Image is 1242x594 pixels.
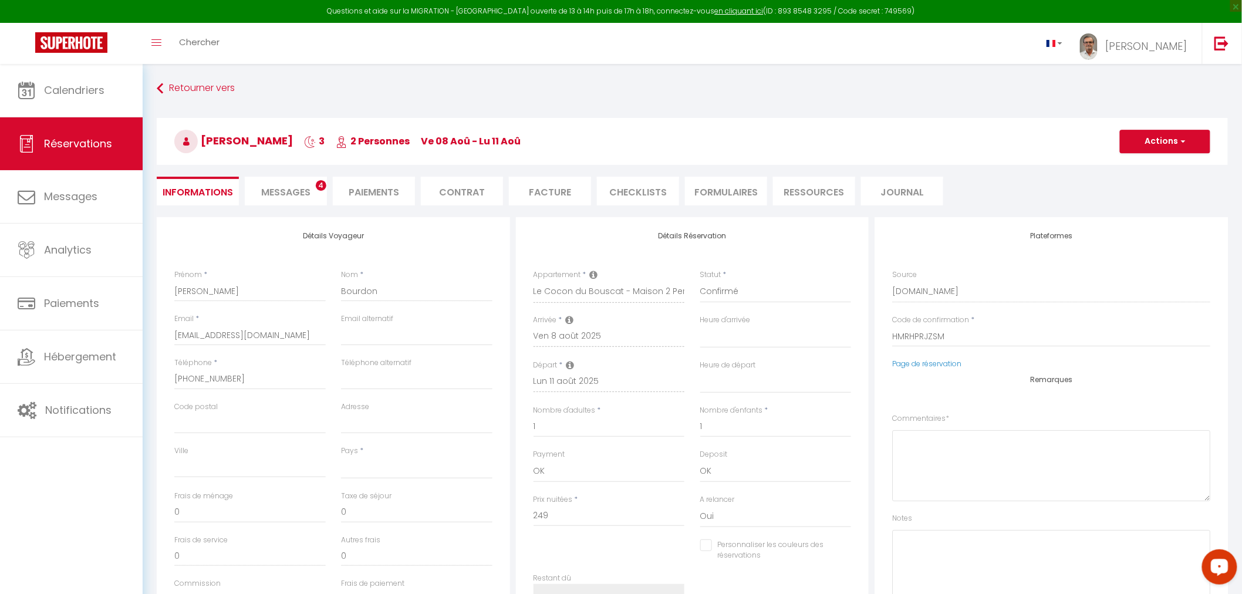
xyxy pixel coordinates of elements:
[341,578,404,589] label: Frais de paiement
[597,177,679,205] li: CHECKLISTS
[174,232,492,240] h4: Détails Voyageur
[157,78,1228,99] a: Retourner vers
[174,446,188,457] label: Ville
[341,313,393,325] label: Email alternatif
[892,315,969,326] label: Code de confirmation
[892,376,1210,384] h4: Remarques
[892,359,961,369] a: Page de réservation
[715,6,764,16] a: en cliquant ici
[700,360,756,371] label: Heure de départ
[534,573,572,584] label: Restant dû
[1071,23,1202,64] a: ... [PERSON_NAME]
[892,513,912,524] label: Notes
[341,535,380,546] label: Autres frais
[179,36,220,48] span: Chercher
[44,296,99,310] span: Paiements
[1120,130,1210,153] button: Actions
[1080,33,1098,60] img: ...
[174,357,212,369] label: Téléphone
[174,535,228,546] label: Frais de service
[534,449,565,460] label: Payment
[174,313,194,325] label: Email
[534,360,558,371] label: Départ
[44,136,112,151] span: Réservations
[44,242,92,257] span: Analytics
[45,403,112,417] span: Notifications
[1105,39,1187,53] span: [PERSON_NAME]
[1214,36,1229,50] img: logout
[700,449,728,460] label: Deposit
[341,269,358,281] label: Nom
[174,269,202,281] label: Prénom
[261,185,310,199] span: Messages
[773,177,855,205] li: Ressources
[341,446,358,457] label: Pays
[892,232,1210,240] h4: Plateformes
[44,189,97,204] span: Messages
[44,83,104,97] span: Calendriers
[174,401,218,413] label: Code postal
[174,491,233,502] label: Frais de ménage
[534,269,581,281] label: Appartement
[341,401,369,413] label: Adresse
[35,32,107,53] img: Super Booking
[157,177,239,205] li: Informations
[700,269,721,281] label: Statut
[685,177,767,205] li: FORMULAIRES
[421,177,503,205] li: Contrat
[174,578,221,589] label: Commission
[700,315,751,326] label: Heure d'arrivée
[170,23,228,64] a: Chercher
[421,134,521,148] span: ve 08 Aoû - lu 11 Aoû
[892,413,949,424] label: Commentaires
[534,405,596,416] label: Nombre d'adultes
[1193,545,1242,594] iframe: LiveChat chat widget
[509,177,591,205] li: Facture
[892,269,917,281] label: Source
[700,405,763,416] label: Nombre d'enfants
[534,232,852,240] h4: Détails Réservation
[333,177,415,205] li: Paiements
[341,491,392,502] label: Taxe de séjour
[174,133,293,148] span: [PERSON_NAME]
[341,357,411,369] label: Téléphone alternatif
[861,177,943,205] li: Journal
[316,180,326,191] span: 4
[700,494,735,505] label: A relancer
[336,134,410,148] span: 2 Personnes
[534,315,557,326] label: Arrivée
[304,134,325,148] span: 3
[44,349,116,364] span: Hébergement
[534,494,573,505] label: Prix nuitées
